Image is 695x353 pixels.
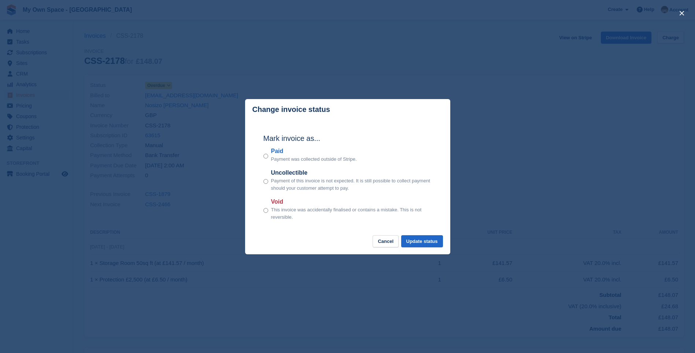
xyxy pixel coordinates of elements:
[252,105,330,114] p: Change invoice status
[271,168,432,177] label: Uncollectible
[263,133,432,144] h2: Mark invoice as...
[271,156,357,163] p: Payment was collected outside of Stripe.
[271,206,432,221] p: This invoice was accidentally finalised or contains a mistake. This is not reversible.
[271,197,432,206] label: Void
[373,235,399,247] button: Cancel
[676,7,688,19] button: close
[271,177,432,192] p: Payment of this invoice is not expected. It is still possible to collect payment should your cust...
[271,147,357,156] label: Paid
[401,235,443,247] button: Update status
